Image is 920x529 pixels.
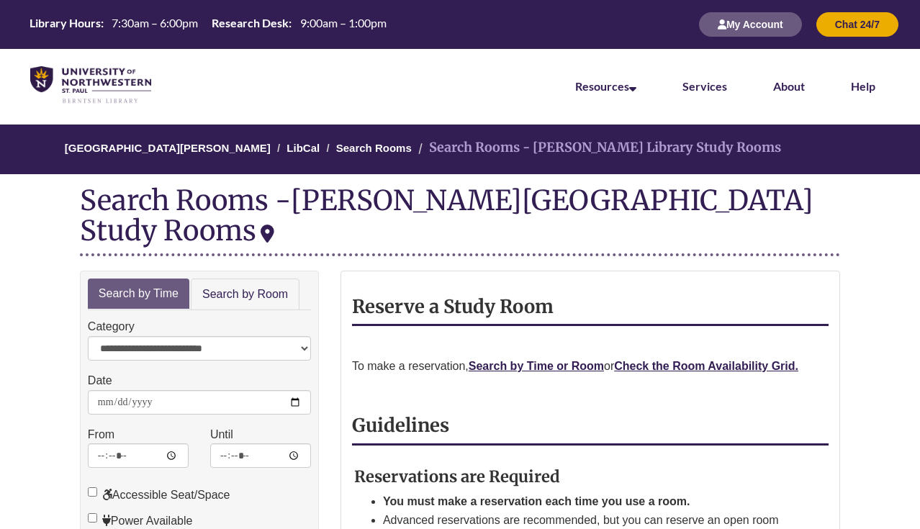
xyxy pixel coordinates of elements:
[80,185,840,256] div: Search Rooms -
[210,425,233,444] label: Until
[773,79,805,93] a: About
[352,295,554,318] strong: Reserve a Study Room
[88,425,114,444] label: From
[575,79,636,93] a: Resources
[682,79,727,93] a: Services
[699,18,802,30] a: My Account
[336,142,412,154] a: Search Rooms
[24,15,392,34] a: Hours Today
[352,357,829,376] p: To make a reservation, or
[699,12,802,37] button: My Account
[415,137,781,158] li: Search Rooms - [PERSON_NAME] Library Study Rooms
[112,16,198,30] span: 7:30am – 6:00pm
[191,279,299,311] a: Search by Room
[469,360,604,372] a: Search by Time or Room
[88,317,135,336] label: Category
[88,371,112,390] label: Date
[24,15,106,31] th: Library Hours:
[287,142,320,154] a: LibCal
[851,79,875,93] a: Help
[80,125,840,174] nav: Breadcrumb
[88,486,230,505] label: Accessible Seat/Space
[614,360,798,372] a: Check the Room Availability Grid.
[88,487,97,497] input: Accessible Seat/Space
[88,513,97,523] input: Power Available
[300,16,387,30] span: 9:00am – 1:00pm
[816,12,898,37] button: Chat 24/7
[206,15,294,31] th: Research Desk:
[80,183,813,248] div: [PERSON_NAME][GEOGRAPHIC_DATA] Study Rooms
[383,495,690,507] strong: You must make a reservation each time you use a room.
[352,414,449,437] strong: Guidelines
[816,18,898,30] a: Chat 24/7
[354,466,560,487] strong: Reservations are Required
[88,279,189,309] a: Search by Time
[30,66,151,104] img: UNWSP Library Logo
[65,142,271,154] a: [GEOGRAPHIC_DATA][PERSON_NAME]
[24,15,392,32] table: Hours Today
